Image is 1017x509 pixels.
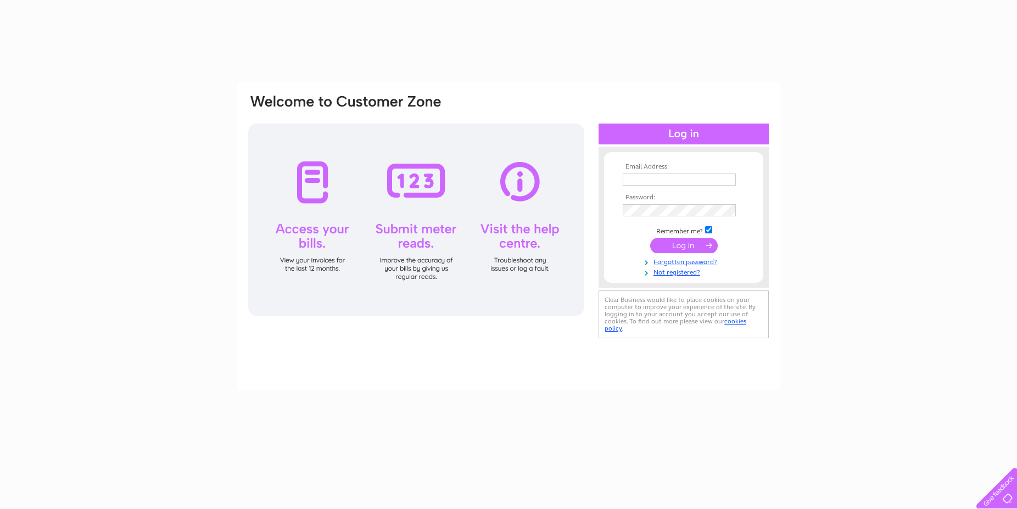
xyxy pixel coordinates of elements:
div: Clear Business would like to place cookies on your computer to improve your experience of the sit... [599,290,769,338]
a: Not registered? [623,266,747,277]
th: Password: [620,194,747,202]
td: Remember me? [620,225,747,236]
input: Submit [650,238,718,253]
th: Email Address: [620,163,747,171]
a: Forgotten password? [623,256,747,266]
a: cookies policy [605,317,746,332]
